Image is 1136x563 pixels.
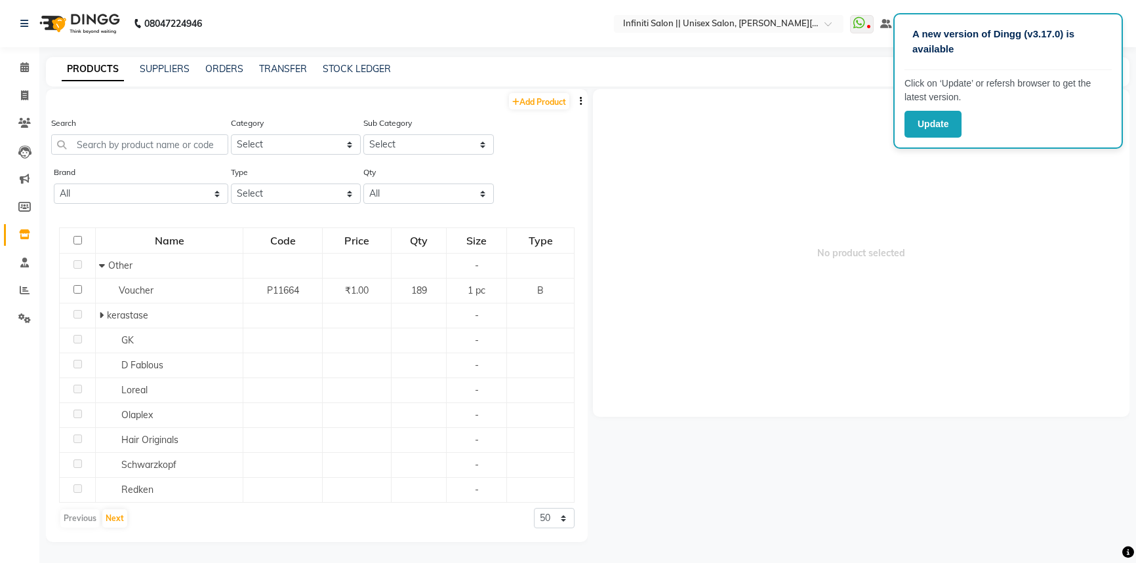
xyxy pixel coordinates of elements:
[121,459,176,471] span: Schwarzkopf
[33,5,123,42] img: logo
[205,63,243,75] a: ORDERS
[96,229,242,252] div: Name
[231,166,248,178] label: Type
[99,260,108,271] span: Collapse Row
[54,166,75,178] label: Brand
[475,334,479,346] span: -
[244,229,321,252] div: Code
[121,434,178,446] span: Hair Originals
[121,359,163,371] span: D Fablous
[912,27,1104,56] p: A new version of Dingg (v3.17.0) is available
[508,229,573,252] div: Type
[475,409,479,421] span: -
[144,5,202,42] b: 08047224946
[904,111,962,138] button: Update
[509,93,569,109] a: Add Product
[475,309,479,321] span: -
[475,384,479,396] span: -
[593,89,1129,417] span: No product selected
[323,229,390,252] div: Price
[363,117,412,129] label: Sub Category
[475,359,479,371] span: -
[392,229,445,252] div: Qty
[363,166,376,178] label: Qty
[411,284,427,296] span: 189
[231,117,264,129] label: Category
[259,63,307,75] a: TRANSFER
[121,409,153,421] span: Olaplex
[537,284,544,296] span: B
[51,117,76,129] label: Search
[119,284,153,296] span: Voucher
[107,309,148,321] span: kerastase
[323,63,391,75] a: STOCK LEDGER
[468,284,485,296] span: 1 pc
[51,134,228,155] input: Search by product name or code
[904,77,1112,104] p: Click on ‘Update’ or refersh browser to get the latest version.
[121,334,134,346] span: GK
[99,309,107,321] span: Expand Row
[62,58,124,81] a: PRODUCTS
[345,284,369,296] span: ₹1.00
[475,484,479,495] span: -
[121,384,148,396] span: Loreal
[475,434,479,446] span: -
[267,284,299,296] span: P11664
[447,229,506,252] div: Size
[475,459,479,471] span: -
[102,509,127,528] button: Next
[140,63,190,75] a: SUPPLIERS
[108,260,132,271] span: Other
[121,484,153,495] span: Redken
[475,260,479,271] span: -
